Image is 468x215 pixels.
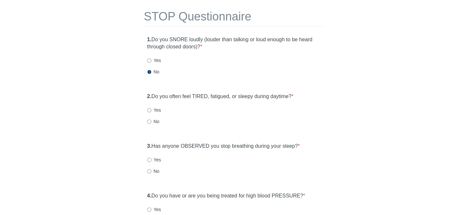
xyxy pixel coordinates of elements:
strong: 1. [147,37,151,42]
label: No [147,69,160,75]
label: No [147,118,160,125]
label: Yes [147,107,161,113]
label: Do you have or are you being treated for high blood PRESSURE? [147,192,305,200]
label: Do you often feel TIRED, fatigued, or sleepy during daytime? [147,93,294,100]
strong: 3. [147,143,151,149]
input: No [147,120,151,124]
label: Do you SNORE loudly (louder than talking or loud enough to be heard through closed doors)? [147,36,321,51]
h1: STOP Questionnaire [144,10,324,26]
input: Yes [147,108,151,112]
input: No [147,169,151,173]
input: Yes [147,58,151,63]
label: No [147,168,160,174]
input: Yes [147,208,151,212]
label: Has anyone OBSERVED you stop breathing during your sleep? [147,143,300,150]
label: Yes [147,57,161,64]
label: Yes [147,206,161,213]
strong: 2. [147,94,151,99]
label: Yes [147,157,161,163]
strong: 4. [147,193,151,198]
input: No [147,70,151,74]
input: Yes [147,158,151,162]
